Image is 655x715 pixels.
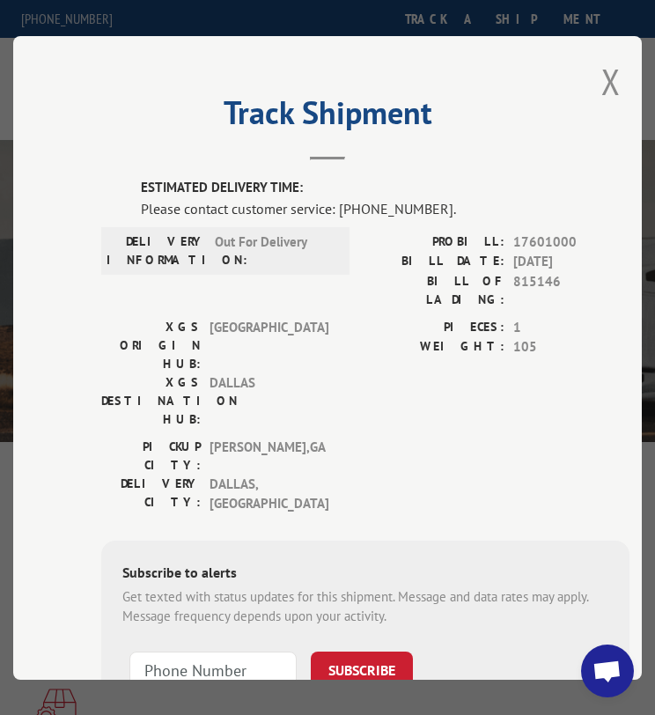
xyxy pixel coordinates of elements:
[513,337,629,357] span: 105
[365,271,504,308] label: BILL OF LADING:
[101,437,201,474] label: PICKUP CITY:
[122,586,608,626] div: Get texted with status updates for this shipment. Message and data rates may apply. Message frequ...
[311,651,413,688] button: SUBSCRIBE
[141,197,629,218] div: Please contact customer service: [PHONE_NUMBER].
[210,372,328,428] span: DALLAS
[513,317,629,337] span: 1
[101,372,201,428] label: XGS DESTINATION HUB:
[365,337,504,357] label: WEIGHT:
[101,100,554,134] h2: Track Shipment
[107,232,206,269] label: DELIVERY INFORMATION:
[365,232,504,252] label: PROBILL:
[215,232,334,269] span: Out For Delivery
[365,252,504,272] label: BILL DATE:
[601,58,621,105] button: Close modal
[581,645,634,697] div: Open chat
[513,252,629,272] span: [DATE]
[129,651,297,688] input: Phone Number
[101,317,201,372] label: XGS ORIGIN HUB:
[122,561,608,586] div: Subscribe to alerts
[101,474,201,513] label: DELIVERY CITY:
[141,178,629,198] label: ESTIMATED DELIVERY TIME:
[513,232,629,252] span: 17601000
[210,474,328,513] span: DALLAS , [GEOGRAPHIC_DATA]
[365,317,504,337] label: PIECES:
[513,271,629,308] span: 815146
[210,317,328,372] span: [GEOGRAPHIC_DATA]
[210,437,328,474] span: [PERSON_NAME] , GA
